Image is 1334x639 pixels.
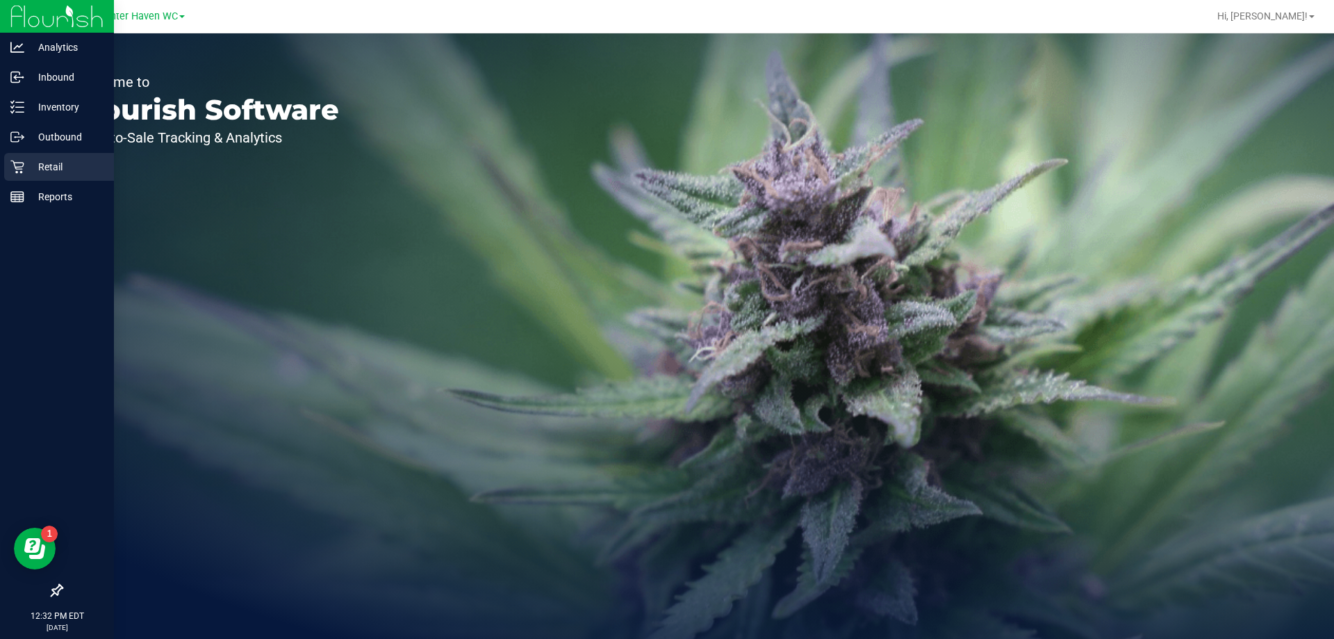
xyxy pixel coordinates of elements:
[75,96,339,124] p: Flourish Software
[10,190,24,204] inline-svg: Reports
[10,70,24,84] inline-svg: Inbound
[24,39,108,56] p: Analytics
[75,75,339,89] p: Welcome to
[10,160,24,174] inline-svg: Retail
[10,100,24,114] inline-svg: Inventory
[24,99,108,115] p: Inventory
[6,622,108,633] p: [DATE]
[10,130,24,144] inline-svg: Outbound
[75,131,339,145] p: Seed-to-Sale Tracking & Analytics
[99,10,178,22] span: Winter Haven WC
[24,159,108,175] p: Retail
[1217,10,1308,22] span: Hi, [PERSON_NAME]!
[10,40,24,54] inline-svg: Analytics
[24,129,108,145] p: Outbound
[24,188,108,205] p: Reports
[14,528,56,569] iframe: Resource center
[6,610,108,622] p: 12:32 PM EDT
[24,69,108,86] p: Inbound
[41,526,58,542] iframe: Resource center unread badge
